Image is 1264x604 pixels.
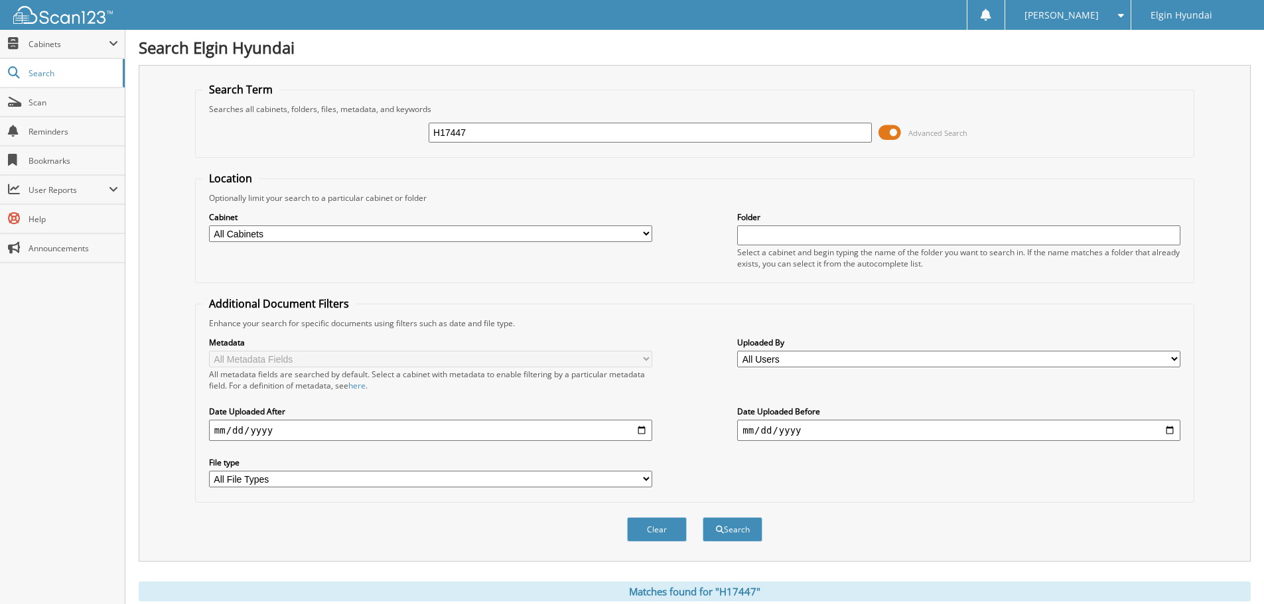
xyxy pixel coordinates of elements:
[1151,11,1212,19] span: Elgin Hyundai
[209,420,652,441] input: start
[139,581,1251,601] div: Matches found for "H17447"
[209,406,652,417] label: Date Uploaded After
[202,82,279,97] legend: Search Term
[29,243,118,254] span: Announcements
[209,211,652,223] label: Cabinet
[737,406,1180,417] label: Date Uploaded Before
[737,337,1180,348] label: Uploaded By
[737,420,1180,441] input: end
[348,380,366,391] a: here
[209,369,652,391] div: All metadata fields are searched by default. Select a cabinet with metadata to enable filtering b...
[737,211,1180,223] label: Folder
[209,457,652,468] label: File type
[139,36,1251,58] h1: Search Elgin Hyundai
[29,126,118,137] span: Reminders
[209,337,652,348] label: Metadata
[737,247,1180,269] div: Select a cabinet and begin typing the name of the folder you want to search in. If the name match...
[29,155,118,166] span: Bookmarks
[202,192,1187,204] div: Optionally limit your search to a particular cabinet or folder
[29,38,109,50] span: Cabinets
[29,184,109,196] span: User Reports
[13,6,113,24] img: scan123-logo-white.svg
[29,68,116,79] span: Search
[202,296,356,311] legend: Additional Document Filters
[703,517,762,542] button: Search
[202,318,1187,329] div: Enhance your search for specific documents using filters such as date and file type.
[1024,11,1099,19] span: [PERSON_NAME]
[908,128,967,138] span: Advanced Search
[29,213,118,225] span: Help
[202,171,259,186] legend: Location
[627,517,687,542] button: Clear
[202,103,1187,115] div: Searches all cabinets, folders, files, metadata, and keywords
[29,97,118,108] span: Scan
